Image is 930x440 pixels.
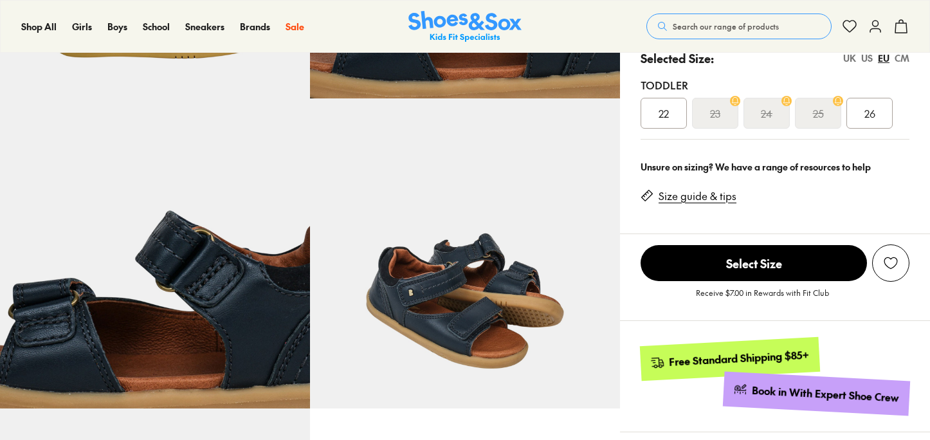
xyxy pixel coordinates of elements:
span: Search our range of products [673,21,779,32]
div: CM [895,51,909,65]
a: Book in With Expert Shoe Crew [723,372,910,416]
a: Shop All [21,20,57,33]
div: UK [843,51,856,65]
span: 26 [864,105,875,121]
a: Sneakers [185,20,224,33]
div: Book in With Expert Shoe Crew [752,383,900,405]
button: Search our range of products [646,14,832,39]
div: US [861,51,873,65]
button: Select Size [641,244,867,282]
span: Select Size [641,245,867,281]
a: Free Standard Shipping $85+ [640,337,820,381]
s: 23 [710,105,720,121]
button: Add to Wishlist [872,244,909,282]
span: 22 [659,105,669,121]
s: 24 [761,105,772,121]
div: Toddler [641,77,909,93]
div: Unsure on sizing? We have a range of resources to help [641,160,909,174]
img: 7-251035_1 [310,98,620,408]
a: Size guide & tips [659,189,736,203]
a: Boys [107,20,127,33]
p: Receive $7.00 in Rewards with Fit Club [696,287,829,310]
p: Selected Size: [641,50,714,67]
a: Shoes & Sox [408,11,522,42]
a: Girls [72,20,92,33]
a: Sale [286,20,304,33]
div: EU [878,51,889,65]
div: Free Standard Shipping $85+ [669,348,810,369]
s: 25 [813,105,824,121]
a: School [143,20,170,33]
a: Brands [240,20,270,33]
img: SNS_Logo_Responsive.svg [408,11,522,42]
